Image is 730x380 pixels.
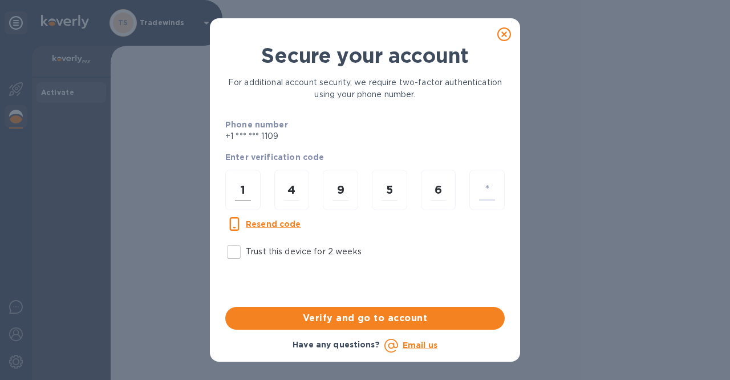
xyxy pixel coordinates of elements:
b: Have any questions? [293,340,380,349]
a: Email us [403,341,437,350]
p: For additional account security, we require two-factor authentication using your phone number. [225,77,505,101]
b: Phone number [225,120,288,129]
span: Verify and go to account [234,311,496,325]
p: Enter verification code [225,151,505,163]
h1: Secure your account [225,43,505,67]
p: Trust this device for 2 weeks [246,246,362,258]
button: Verify and go to account [225,307,505,330]
u: Resend code [246,219,301,229]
